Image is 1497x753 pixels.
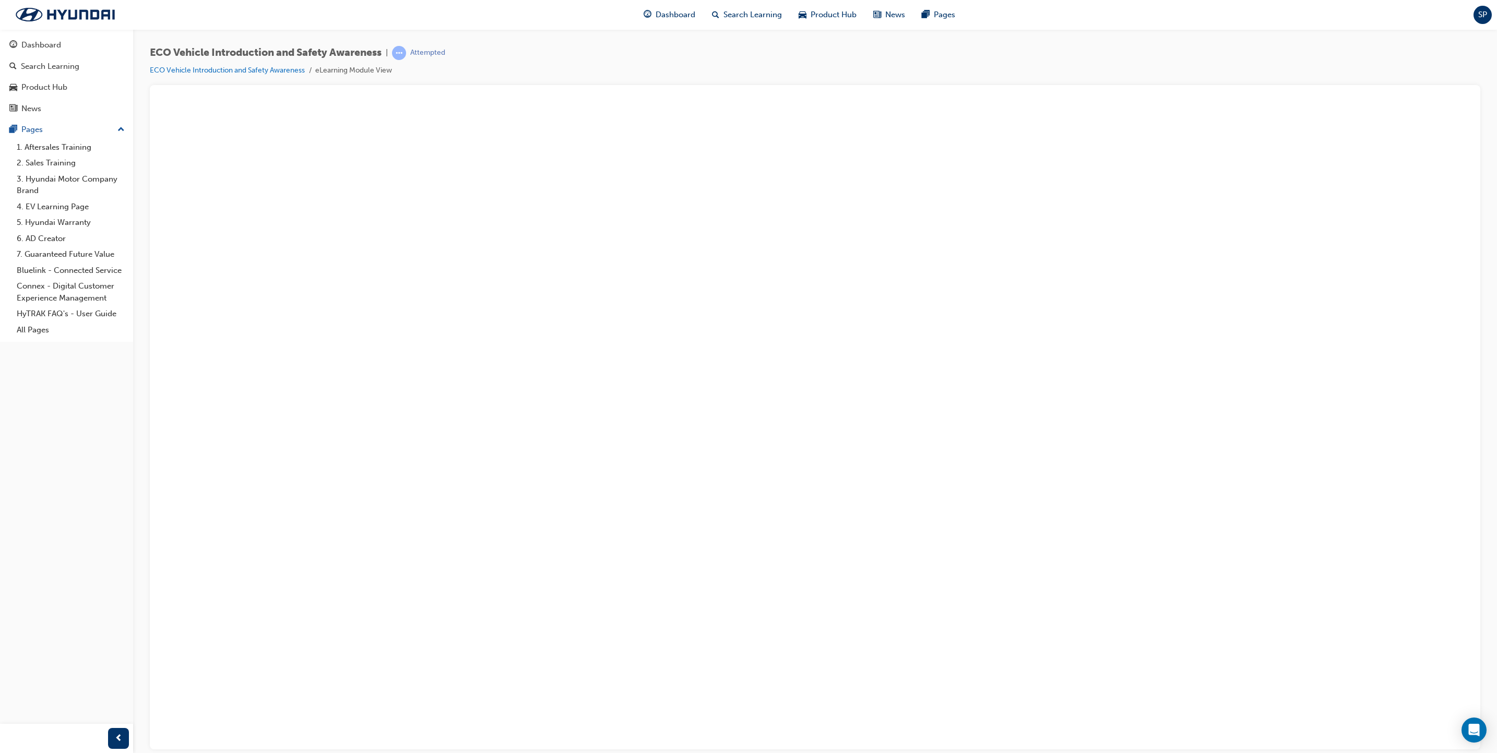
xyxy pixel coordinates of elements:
a: All Pages [13,322,129,338]
div: News [21,103,41,115]
span: search-icon [712,8,719,21]
a: News [4,99,129,118]
span: search-icon [9,62,17,71]
a: HyTRAK FAQ's - User Guide [13,306,129,322]
div: Attempted [410,48,445,58]
div: Product Hub [21,81,67,93]
button: DashboardSearch LearningProduct HubNews [4,33,129,120]
img: Trak [5,4,125,26]
a: 5. Hyundai Warranty [13,214,129,231]
a: 7. Guaranteed Future Value [13,246,129,262]
span: Pages [934,9,955,21]
a: search-iconSearch Learning [704,4,790,26]
span: pages-icon [922,8,930,21]
span: | [386,47,388,59]
button: Pages [4,120,129,139]
div: Open Intercom Messenger [1462,718,1487,743]
span: Search Learning [723,9,782,21]
span: SP [1478,9,1487,21]
a: 1. Aftersales Training [13,139,129,156]
a: Dashboard [4,35,129,55]
span: guage-icon [644,8,651,21]
div: Pages [21,124,43,136]
a: 6. AD Creator [13,231,129,247]
span: car-icon [799,8,806,21]
a: Search Learning [4,57,129,76]
span: Product Hub [811,9,857,21]
li: eLearning Module View [315,65,392,77]
a: 2. Sales Training [13,155,129,171]
a: Product Hub [4,78,129,97]
a: Bluelink - Connected Service [13,262,129,279]
a: pages-iconPages [913,4,964,26]
span: news-icon [873,8,881,21]
div: Dashboard [21,39,61,51]
span: Dashboard [656,9,695,21]
span: car-icon [9,83,17,92]
a: car-iconProduct Hub [790,4,865,26]
span: news-icon [9,104,17,114]
a: ECO Vehicle Introduction and Safety Awareness [150,66,305,75]
span: up-icon [117,123,125,137]
a: 3. Hyundai Motor Company Brand [13,171,129,199]
div: Search Learning [21,61,79,73]
span: News [885,9,905,21]
button: SP [1474,6,1492,24]
span: ECO Vehicle Introduction and Safety Awareness [150,47,382,59]
a: news-iconNews [865,4,913,26]
span: pages-icon [9,125,17,135]
a: guage-iconDashboard [635,4,704,26]
a: Connex - Digital Customer Experience Management [13,278,129,306]
span: prev-icon [115,732,123,745]
span: learningRecordVerb_ATTEMPT-icon [392,46,406,60]
span: guage-icon [9,41,17,50]
a: 4. EV Learning Page [13,199,129,215]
